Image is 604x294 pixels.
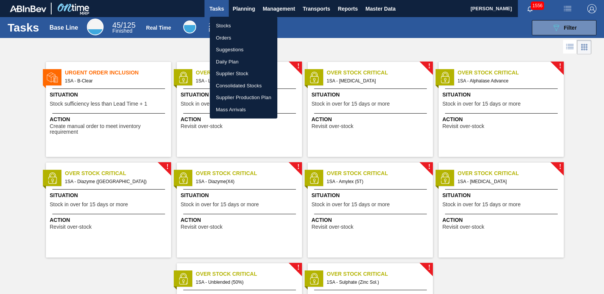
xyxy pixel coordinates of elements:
[210,32,277,44] a: Orders
[210,44,277,56] a: Suggestions
[210,56,277,68] a: Daily Plan
[210,20,277,32] a: Stocks
[210,80,277,92] a: Consolidated Stocks
[210,104,277,116] a: Mass Arrivals
[210,68,277,80] a: Supplier Stock
[210,92,277,104] a: Supplier Production Plan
